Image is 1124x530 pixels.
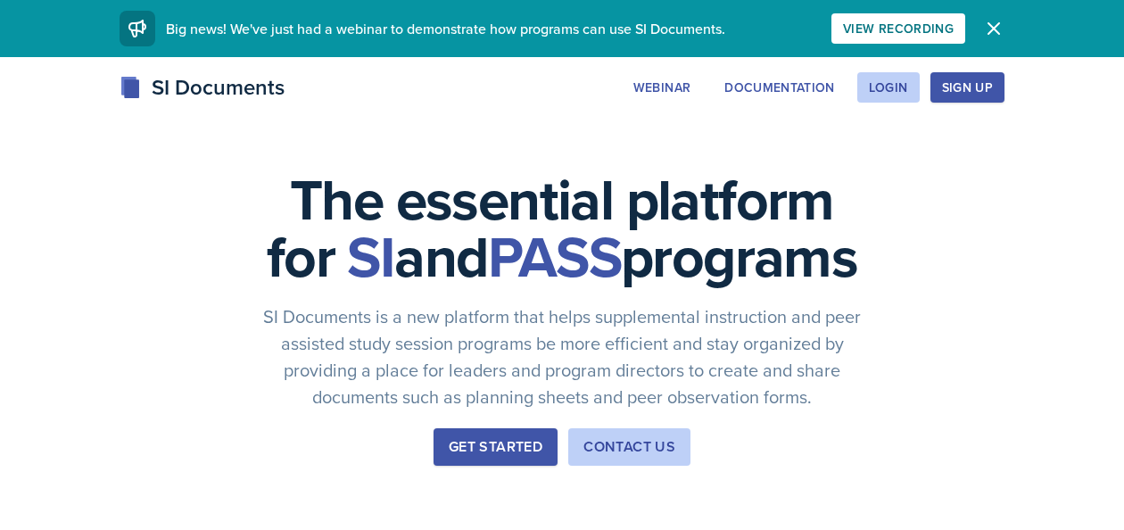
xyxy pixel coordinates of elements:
[633,80,690,95] div: Webinar
[930,72,1004,103] button: Sign Up
[831,13,965,44] button: View Recording
[713,72,847,103] button: Documentation
[857,72,920,103] button: Login
[583,436,675,458] div: Contact Us
[724,80,835,95] div: Documentation
[568,428,690,466] button: Contact Us
[869,80,908,95] div: Login
[942,80,993,95] div: Sign Up
[120,71,285,104] div: SI Documents
[166,19,725,38] span: Big news! We've just had a webinar to demonstrate how programs can use SI Documents.
[449,436,542,458] div: Get Started
[622,72,702,103] button: Webinar
[843,21,954,36] div: View Recording
[434,428,558,466] button: Get Started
